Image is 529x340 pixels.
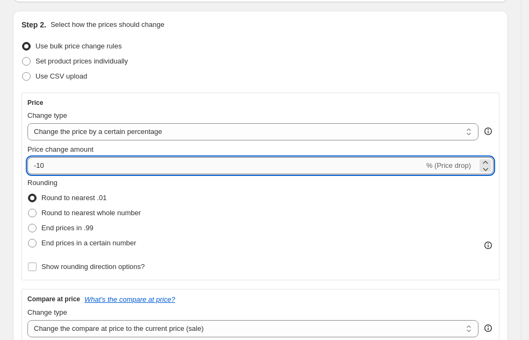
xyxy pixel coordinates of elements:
[27,295,80,303] h3: Compare at price
[27,157,424,174] input: -15
[426,161,471,169] span: % (Price drop)
[483,323,494,334] div: help
[35,42,121,50] span: Use bulk price change rules
[27,308,67,316] span: Change type
[84,295,175,303] button: What's the compare at price?
[27,111,67,119] span: Change type
[35,57,128,65] span: Set product prices individually
[27,145,94,153] span: Price change amount
[27,98,43,107] h3: Price
[27,179,58,187] span: Rounding
[35,72,87,80] span: Use CSV upload
[22,19,46,30] h2: Step 2.
[483,126,494,137] div: help
[41,263,145,271] span: Show rounding direction options?
[41,209,141,217] span: Round to nearest whole number
[51,19,165,30] p: Select how the prices should change
[41,194,106,202] span: Round to nearest .01
[41,224,94,232] span: End prices in .99
[41,239,136,247] span: End prices in a certain number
